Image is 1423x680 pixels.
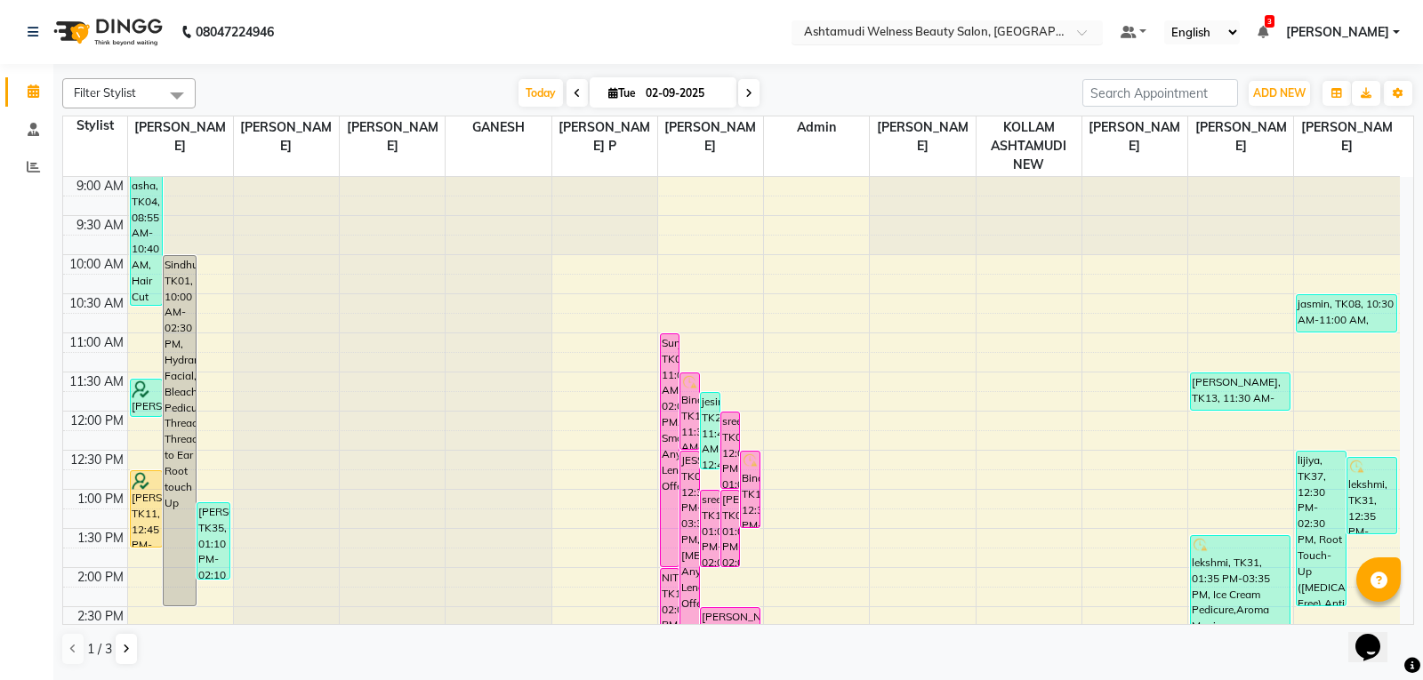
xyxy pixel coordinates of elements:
div: Bindhu, TK10, 11:30 AM-12:30 PM, Hair Spa [680,373,699,449]
div: 11:00 AM [66,333,127,352]
button: ADD NEW [1249,81,1310,106]
span: Tue [604,86,640,100]
span: [PERSON_NAME] [1294,116,1400,157]
span: [PERSON_NAME] [1286,23,1389,42]
span: ADD NEW [1253,86,1306,100]
div: 2:00 PM [74,568,127,587]
span: [PERSON_NAME] [128,116,233,157]
div: lekshmi, TK31, 12:35 PM-01:35 PM, Ice Cream Pedicure [1347,458,1396,533]
input: Search Appointment [1082,79,1238,107]
img: logo [45,7,167,57]
div: 12:00 PM [67,412,127,430]
div: [PERSON_NAME], TK35, 01:10 PM-02:10 PM, Layer Cut [197,503,229,579]
div: Stylist [63,116,127,135]
div: 12:30 PM [67,451,127,469]
div: [PERSON_NAME], TK15, 11:35 AM-12:05 PM, [DEMOGRAPHIC_DATA] Normal Hair Cut [131,380,163,416]
div: jesindha, TK21, 11:45 AM-12:45 PM, Child Style Cut [701,393,720,468]
div: Sindhu, TK01, 10:00 AM-02:30 PM, Hydramoist Facial,Oxy Bleach,Aroma Pedicure,Eyebrows Threading,F... [164,256,196,605]
div: Bindhu, TK10, 12:30 PM-01:30 PM, Hair Spa [741,452,760,527]
div: 11:30 AM [66,372,127,391]
div: [PERSON_NAME], TK13, 11:30 AM-12:00 PM, Eyebrows Threading,Upper Lip Threading [1191,373,1290,410]
span: 1 / 3 [87,640,112,659]
span: Filter Stylist [74,85,136,100]
span: GANESH [446,116,551,139]
div: 1:00 PM [74,490,127,508]
div: 9:00 AM [73,177,127,196]
div: [PERSON_NAME], TK11, 12:45 PM-01:45 PM, Layer Cut [131,471,163,547]
span: [PERSON_NAME] P [552,116,657,157]
span: [PERSON_NAME] [870,116,975,157]
span: Admin [764,116,869,139]
div: 10:30 AM [66,294,127,313]
div: Surya, TK03, 11:00 AM-02:00 PM, Smoothening Any Length Offer [661,334,679,566]
span: [PERSON_NAME] [1188,116,1293,157]
input: 2025-09-02 [640,80,729,107]
div: sreesyam, TK12, 01:00 PM-02:00 PM, Highlighting (Per Streaks) [701,491,720,566]
div: jasmin, TK08, 10:30 AM-11:00 AM, Blow Dry Setting [1297,295,1396,332]
span: 3 [1265,15,1274,28]
b: 08047224946 [196,7,274,57]
span: [PERSON_NAME] [340,116,445,157]
div: 2:30 PM [74,607,127,626]
div: 9:30 AM [73,216,127,235]
span: [PERSON_NAME] [658,116,763,157]
div: 1:30 PM [74,529,127,548]
div: asha, TK04, 08:55 AM-10:40 AM, Hair Cut With Fringes,U Cut [131,177,163,305]
div: sreesyam, TK09, 12:00 PM-01:00 PM, Highlighting (Per Streaks) [721,412,740,488]
div: [PERSON_NAME], TK02, 01:00 PM-02:00 PM, Layer Cut [721,491,740,566]
span: KOLLAM ASHTAMUDI NEW [977,116,1081,176]
a: 3 [1258,24,1268,40]
div: 10:00 AM [66,255,127,274]
span: [PERSON_NAME] [234,116,339,157]
span: Today [519,79,563,107]
span: [PERSON_NAME] [1082,116,1187,157]
div: lijiya, TK37, 12:30 PM-02:30 PM, Root Touch-Up ([MEDICAL_DATA] Free),Anti-[MEDICAL_DATA] Treatmen... [1297,452,1346,605]
iframe: chat widget [1348,609,1405,662]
